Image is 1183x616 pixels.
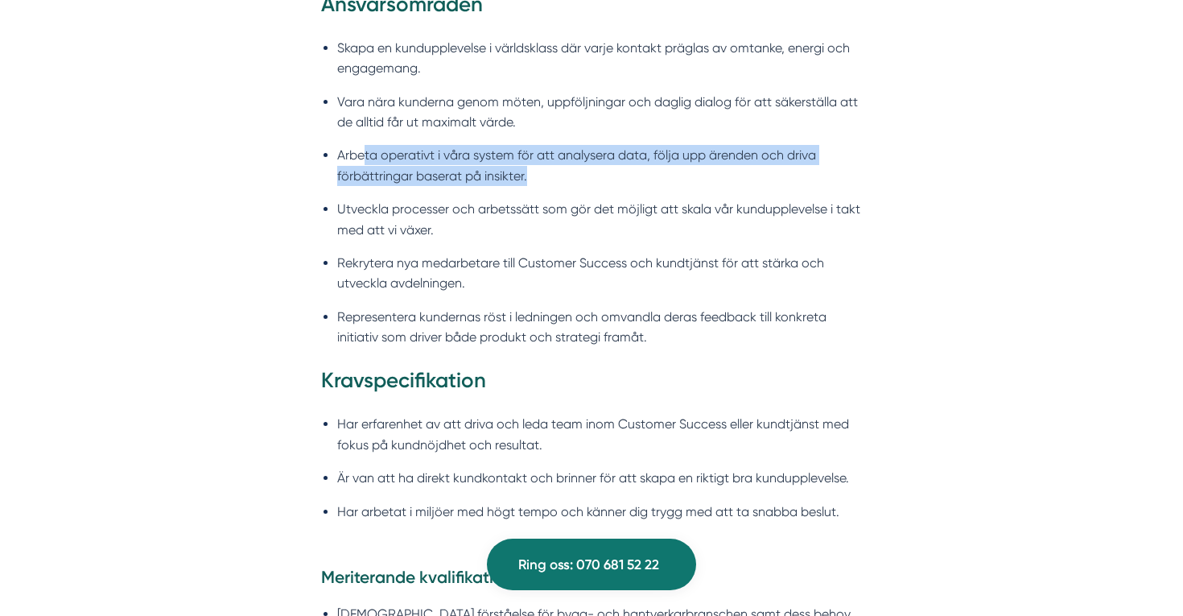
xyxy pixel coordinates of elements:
[337,145,862,186] li: Arbeta operativt i våra system för att analysera data, följa upp ärenden och driva förbättringar ...
[337,253,862,294] li: Rekrytera nya medarbetare till Customer Success och kundtjänst för att stärka och utveckla avdeln...
[337,414,862,455] li: Har erfarenhet av att driva och leda team inom Customer Success eller kundtjänst med fokus på kun...
[337,92,862,133] li: Vara nära kunderna genom möten, uppföljningar och daglig dialog för att säkerställa att de alltid...
[337,502,862,522] li: Har arbetat i miljöer med högt tempo och känner dig trygg med att ta snabba beslut.
[337,38,862,79] li: Skapa en kundupplevelse i världsklass där varje kontakt präglas av omtanke, energi och engagemang.
[487,539,696,590] a: Ring oss: 070 681 52 22
[518,554,659,576] span: Ring oss: 070 681 52 22
[337,199,862,240] li: Utveckla processer och arbetssätt som gör det möjligt att skala vår kundupplevelse i takt med att...
[337,468,862,488] li: Är van att ha direkt kundkontakt och brinner för att skapa en riktigt bra kundupplevelse.
[321,366,862,403] h3: Kravspecifikation
[321,565,862,594] h4: Meriterande kvalifikationer
[337,307,862,348] li: Representera kundernas röst i ledningen och omvandla deras feedback till konkreta initiativ som d...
